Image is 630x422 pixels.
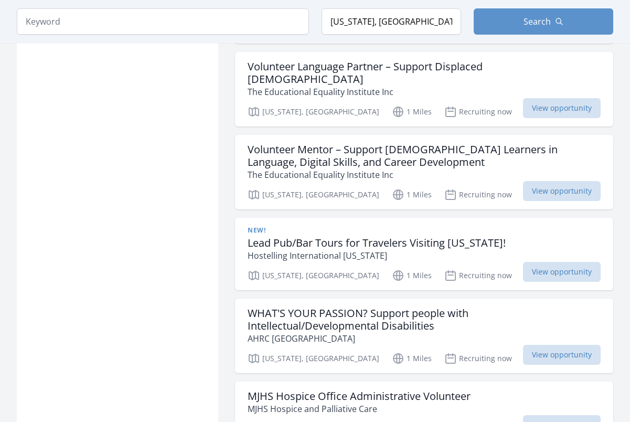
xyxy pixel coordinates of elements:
p: Recruiting now [444,105,512,118]
p: 1 Miles [392,188,432,201]
input: Location [322,8,461,35]
h3: Volunteer Mentor – Support [DEMOGRAPHIC_DATA] Learners in Language, Digital Skills, and Career De... [248,143,601,168]
span: View opportunity [523,345,601,365]
a: Volunteer Mentor – Support [DEMOGRAPHIC_DATA] Learners in Language, Digital Skills, and Career De... [235,135,613,209]
p: [US_STATE], [GEOGRAPHIC_DATA] [248,105,379,118]
p: 1 Miles [392,269,432,282]
span: Search [524,15,551,28]
span: View opportunity [523,181,601,201]
a: Volunteer Language Partner – Support Displaced [DEMOGRAPHIC_DATA] The Educational Equality Instit... [235,52,613,126]
h3: WHAT'S YOUR PASSION? Support people with Intellectual/Developmental Disabilities [248,307,601,332]
h3: MJHS Hospice Office Administrative Volunteer [248,390,471,403]
p: Recruiting now [444,352,512,365]
p: [US_STATE], [GEOGRAPHIC_DATA] [248,269,379,282]
h3: Volunteer Language Partner – Support Displaced [DEMOGRAPHIC_DATA] [248,60,601,86]
p: Recruiting now [444,269,512,282]
p: AHRC [GEOGRAPHIC_DATA] [248,332,601,345]
h3: Lead Pub/Bar Tours for Travelers Visiting [US_STATE]! [248,237,506,249]
p: The Educational Equality Institute Inc [248,86,601,98]
input: Keyword [17,8,309,35]
span: View opportunity [523,262,601,282]
button: Search [474,8,613,35]
p: [US_STATE], [GEOGRAPHIC_DATA] [248,352,379,365]
span: View opportunity [523,98,601,118]
p: [US_STATE], [GEOGRAPHIC_DATA] [248,188,379,201]
span: New! [248,226,265,235]
a: New! Lead Pub/Bar Tours for Travelers Visiting [US_STATE]! Hostelling International [US_STATE] [U... [235,218,613,290]
a: WHAT'S YOUR PASSION? Support people with Intellectual/Developmental Disabilities AHRC [GEOGRAPHIC... [235,299,613,373]
p: Recruiting now [444,188,512,201]
p: 1 Miles [392,105,432,118]
p: 1 Miles [392,352,432,365]
p: Hostelling International [US_STATE] [248,249,506,262]
p: The Educational Equality Institute Inc [248,168,601,181]
p: MJHS Hospice and Palliative Care [248,403,471,415]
